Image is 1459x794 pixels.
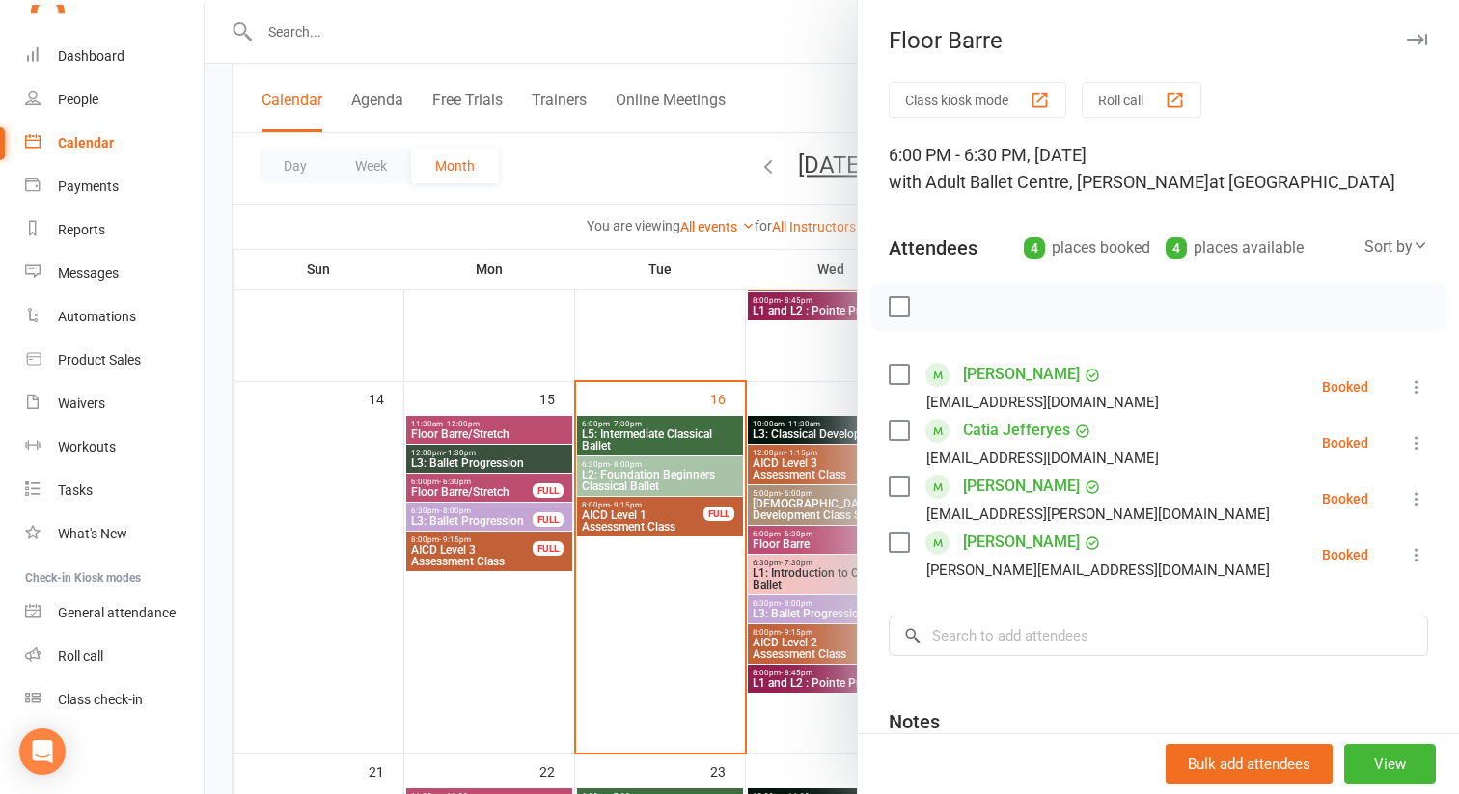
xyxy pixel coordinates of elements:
div: Automations [58,309,136,324]
div: Booked [1322,436,1368,450]
div: places booked [1024,234,1150,261]
div: Reports [58,222,105,237]
div: General attendance [58,605,176,620]
div: Dashboard [58,48,124,64]
div: Open Intercom Messenger [19,728,66,775]
div: [EMAIL_ADDRESS][DOMAIN_NAME] [926,446,1159,471]
div: Booked [1322,380,1368,394]
div: [PERSON_NAME][EMAIL_ADDRESS][DOMAIN_NAME] [926,558,1270,583]
div: Workouts [58,439,116,454]
a: Roll call [25,635,204,678]
a: Product Sales [25,339,204,382]
div: Messages [58,265,119,281]
div: Notes [889,708,940,735]
span: at [GEOGRAPHIC_DATA] [1209,172,1395,192]
span: with Adult Ballet Centre, [PERSON_NAME] [889,172,1209,192]
a: Automations [25,295,204,339]
a: Reports [25,208,204,252]
a: [PERSON_NAME] [963,471,1080,502]
a: General attendance kiosk mode [25,591,204,635]
a: Calendar [25,122,204,165]
button: Class kiosk mode [889,82,1066,118]
a: [PERSON_NAME] [963,527,1080,558]
div: Payments [58,178,119,194]
div: 4 [1024,237,1045,259]
a: Waivers [25,382,204,425]
a: Payments [25,165,204,208]
button: Bulk add attendees [1166,744,1333,784]
div: Booked [1322,492,1368,506]
div: Roll call [58,648,103,664]
div: [EMAIL_ADDRESS][DOMAIN_NAME] [926,390,1159,415]
div: Tasks [58,482,93,498]
a: Dashboard [25,35,204,78]
a: Catia Jefferyes [963,415,1070,446]
div: Sort by [1364,234,1428,260]
a: Workouts [25,425,204,469]
input: Search to add attendees [889,616,1428,656]
a: Messages [25,252,204,295]
div: Class check-in [58,692,143,707]
div: 6:00 PM - 6:30 PM, [DATE] [889,142,1428,196]
div: People [58,92,98,107]
div: places available [1166,234,1304,261]
div: Attendees [889,234,977,261]
button: Roll call [1082,82,1201,118]
div: Floor Barre [858,27,1459,54]
div: 4 [1166,237,1187,259]
div: Product Sales [58,352,141,368]
div: Booked [1322,548,1368,561]
div: [EMAIL_ADDRESS][PERSON_NAME][DOMAIN_NAME] [926,502,1270,527]
div: What's New [58,526,127,541]
a: Class kiosk mode [25,678,204,722]
a: [PERSON_NAME] [963,359,1080,390]
a: What's New [25,512,204,556]
div: Waivers [58,396,105,411]
button: View [1344,744,1436,784]
div: Calendar [58,135,114,151]
a: Tasks [25,469,204,512]
a: People [25,78,204,122]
